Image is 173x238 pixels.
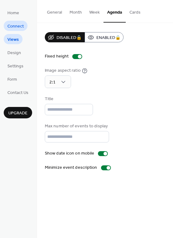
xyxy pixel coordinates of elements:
a: Contact Us [4,87,32,97]
a: Form [4,74,21,84]
a: Settings [4,61,27,71]
span: Views [7,36,19,43]
span: Home [7,10,19,16]
a: Views [4,34,23,44]
span: Design [7,50,21,56]
a: Connect [4,21,27,31]
div: Max number of events to display [45,123,108,130]
span: Upgrade [8,110,27,117]
div: Title [45,96,92,102]
button: Upgrade [4,107,32,118]
span: Form [7,76,17,83]
a: Home [4,7,23,18]
span: Settings [7,63,23,70]
div: Fixed height [45,53,69,60]
div: Image aspect ratio [45,67,81,74]
div: Show date icon on mobile [45,150,94,157]
div: Minimize event description [45,164,97,171]
a: Design [4,47,25,57]
span: Connect [7,23,24,30]
span: 2:1 [49,78,56,87]
span: Contact Us [7,90,28,96]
